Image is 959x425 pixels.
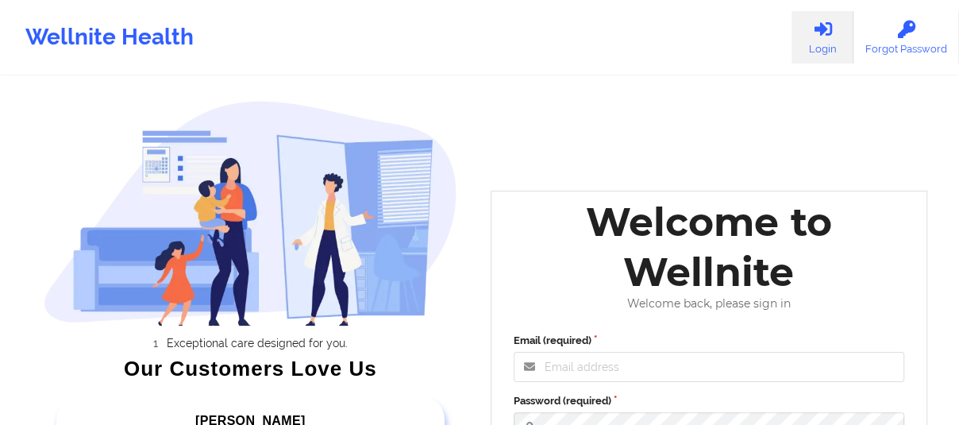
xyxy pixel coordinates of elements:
[853,11,959,64] a: Forgot Password
[514,333,904,349] label: Email (required)
[503,297,915,311] div: Welcome back, please sign in
[514,352,904,382] input: Email address
[503,197,915,297] div: Welcome to Wellnite
[57,337,457,350] li: Exceptional care designed for you.
[791,11,853,64] a: Login
[44,100,458,326] img: wellnite-auth-hero_200.c722682e.png
[44,361,458,377] div: Our Customers Love Us
[514,393,904,409] label: Password (required)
